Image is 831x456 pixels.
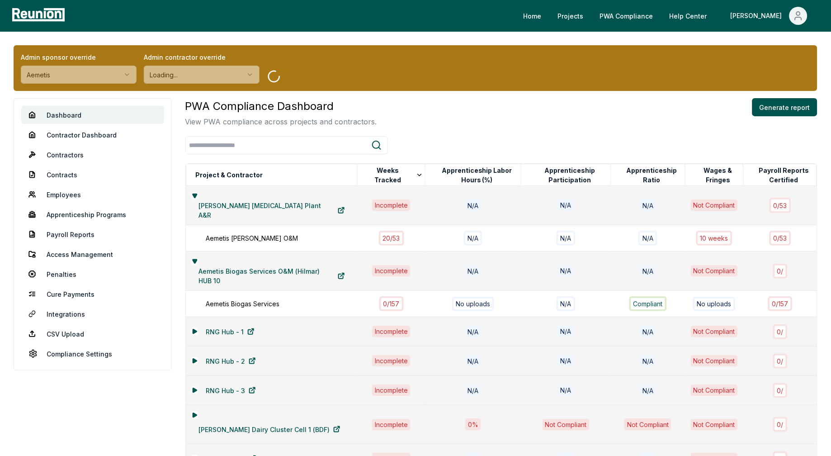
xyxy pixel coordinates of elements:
h3: PWA Compliance Dashboard [185,98,377,114]
div: Incomplete [372,326,411,337]
div: N/A [640,326,656,338]
button: Weeks Tracked [365,166,425,184]
div: Not Compliant [543,419,590,431]
div: 0 / [773,417,788,432]
div: N/A [640,355,656,367]
div: Not Compliant [691,199,738,211]
div: 0 / [773,354,788,369]
a: CSV Upload [21,325,164,343]
p: View PWA compliance across projects and contractors. [185,116,377,127]
div: N/A [465,199,482,211]
div: 0 % [465,418,481,431]
a: Home [516,7,549,25]
button: Apprenticeship Labor Hours (%) [433,166,521,184]
a: Help Center [662,7,714,25]
div: [PERSON_NAME] [731,7,786,25]
a: Compliance Settings [21,345,164,363]
div: 0 / 157 [768,296,793,311]
div: Incomplete [372,265,411,277]
div: N/A [640,199,656,211]
a: [PERSON_NAME] Dairy Cluster Cell 1 (BDF) [191,420,348,438]
a: Penalties [21,265,164,283]
div: Compliant [629,296,667,311]
button: Project & Contractor [194,166,265,184]
div: Incomplete [372,355,411,367]
label: Admin contractor override [144,52,260,62]
div: Incomplete [372,385,411,396]
a: Contractors [21,146,164,164]
div: Incomplete [372,199,411,211]
div: 20 / 53 [379,231,404,246]
button: Apprenticeship Ratio [619,166,685,184]
div: Aemetis [PERSON_NAME] O&M [206,233,367,243]
div: Not Compliant [691,326,738,337]
div: N/A [465,385,482,397]
div: Not Compliant [691,355,738,367]
div: Not Compliant [691,419,738,431]
nav: Main [516,7,822,25]
a: Aemetis Biogas Services O&M (Hilmar) HUB 10 [191,267,352,285]
a: Contractor Dashboard [21,126,164,144]
div: N/A [640,265,656,277]
div: N/A [557,296,576,311]
div: N/A [640,385,656,397]
button: [PERSON_NAME] [723,7,815,25]
a: Integrations [21,305,164,323]
div: N/A [558,199,574,211]
a: RNG Hub - 2 [198,352,263,370]
div: N/A [558,265,574,277]
div: N/A [464,231,483,246]
div: 0 / 53 [770,198,791,213]
a: Contracts [21,166,164,184]
button: Generate report [752,98,817,116]
div: 0 / [773,324,788,339]
a: [PERSON_NAME] [MEDICAL_DATA] Plant A&R [191,201,352,219]
div: 0 / 157 [379,296,404,311]
div: N/A [558,385,574,396]
button: Wages & Fringes [693,166,743,184]
div: N/A [557,231,576,246]
label: Admin sponsor override [21,52,137,62]
a: Payroll Reports [21,225,164,243]
div: 0 / 53 [770,231,791,246]
a: PWA Compliance [593,7,661,25]
div: N/A [465,326,482,338]
a: Cure Payments [21,285,164,303]
button: Apprenticeship Participation [529,166,611,184]
div: N/A [638,231,657,246]
div: 0 / [773,383,788,398]
div: 0 / [773,264,788,279]
div: 10 week s [696,231,732,246]
div: No uploads [693,297,736,311]
div: Not Compliant [691,385,738,396]
a: Employees [21,185,164,204]
div: Not Compliant [624,418,671,431]
a: Dashboard [21,106,164,124]
div: N/A [465,355,482,367]
a: Apprenticeship Programs [21,205,164,223]
a: RNG Hub - 1 [198,323,262,341]
div: N/A [558,355,574,367]
a: RNG Hub - 3 [198,381,263,399]
div: Aemetis Biogas Services [206,299,367,309]
div: N/A [558,326,574,337]
a: Access Management [21,245,164,263]
div: No uploads [452,297,495,311]
div: Not Compliant [691,265,738,277]
a: Projects [551,7,591,25]
div: Incomplete [372,419,411,431]
div: N/A [465,265,482,277]
button: Payroll Reports Certified [751,166,817,184]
